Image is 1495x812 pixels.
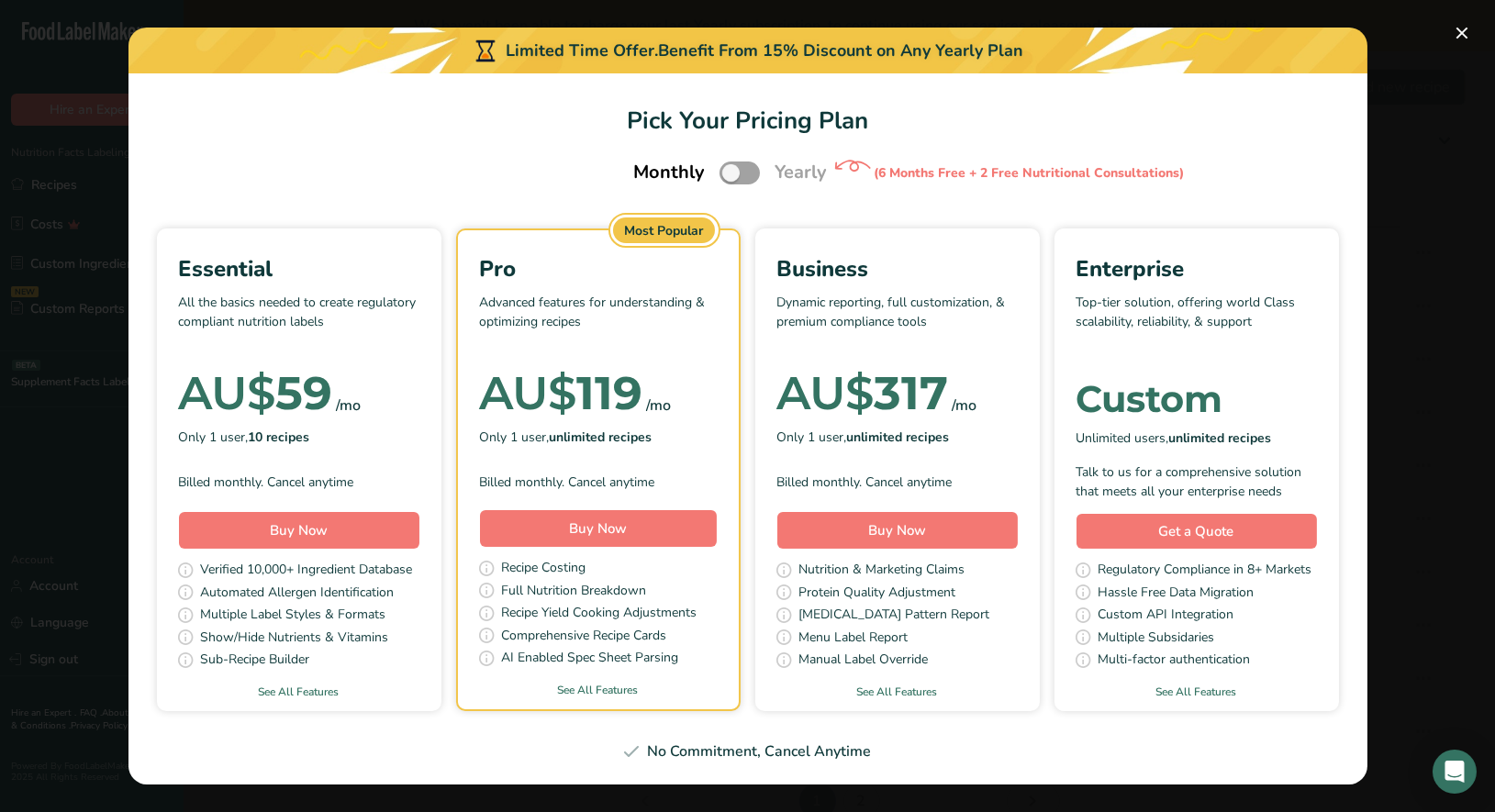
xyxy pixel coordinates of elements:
[777,428,950,447] span: Only 1 user,
[1099,650,1251,673] span: Multi-factor authentication
[799,628,909,651] span: Menu Label Report
[1077,381,1317,417] div: Custom
[613,217,716,243] div: Most Popular
[647,395,672,417] div: /mo
[480,293,717,348] p: Advanced features for understanding & optimizing recipes
[502,558,586,581] span: Recipe Costing
[550,428,653,446] b: unlimited recipes
[1169,429,1272,447] b: unlimited recipes
[502,581,647,604] span: Full Nutrition Breakdown
[480,252,717,285] div: Pro
[179,473,419,492] div: Billed monthly. Cancel anytime
[157,684,441,700] a: See All Features
[1054,684,1339,700] a: See All Features
[1077,252,1317,285] div: Enterprise
[755,684,1040,700] a: See All Features
[1099,605,1234,628] span: Custom API Integration
[249,428,310,446] b: 10 recipes
[659,39,1024,63] div: Benefit From 15% Discount on Any Yearly Plan
[151,103,1345,139] h1: Pick Your Pricing Plan
[201,605,386,628] span: Multiple Label Styles & Formats
[777,252,1018,285] div: Business
[480,510,717,547] button: Buy Now
[799,650,929,673] span: Manual Label Override
[502,648,679,671] span: AI Enabled Spec Sheet Parsing
[1077,462,1317,501] div: Talk to us for a comprehensive solution that meets all your enterprise needs
[1433,750,1477,794] div: Open Intercom Messenger
[179,365,276,421] span: AU$
[775,159,827,186] span: Yearly
[1159,521,1234,542] span: Get a Quote
[1099,628,1215,651] span: Multiple Subsidaries
[480,428,653,447] span: Only 1 user,
[799,583,956,606] span: Protein Quality Adjustment
[179,428,310,447] span: Only 1 user,
[777,365,875,421] span: AU$
[1077,293,1317,348] p: Top-tier solution, offering world Class scalability, reliability, & support
[201,650,310,673] span: Sub-Recipe Builder
[128,28,1367,73] div: Limited Time Offer.
[480,473,717,492] div: Billed monthly. Cancel anytime
[777,473,1018,492] div: Billed monthly. Cancel anytime
[270,521,328,539] span: Buy Now
[502,626,667,649] span: Comprehensive Recipe Cards
[777,512,1018,549] button: Buy Now
[777,293,1018,348] p: Dynamic reporting, full customization, & premium compliance tools
[847,428,950,446] b: unlimited recipes
[179,375,333,412] div: 59
[480,375,643,412] div: 119
[633,159,705,186] span: Monthly
[1099,560,1312,583] span: Regulatory Compliance in 8+ Markets
[179,252,419,285] div: Essential
[799,605,990,628] span: [MEDICAL_DATA] Pattern Report
[1099,583,1255,606] span: Hassle Free Data Migration
[569,519,627,538] span: Buy Now
[1077,514,1317,550] a: Get a Quote
[953,395,977,417] div: /mo
[480,365,577,421] span: AU$
[337,395,362,417] div: /mo
[179,512,419,549] button: Buy Now
[777,375,949,412] div: 317
[201,628,389,651] span: Show/Hide Nutrients & Vitamins
[868,521,926,539] span: Buy Now
[458,682,739,698] a: See All Features
[874,163,1184,183] div: (6 Months Free + 2 Free Nutritional Consultations)
[151,740,1345,762] div: No Commitment, Cancel Anytime
[799,560,965,583] span: Nutrition & Marketing Claims
[201,583,395,606] span: Automated Allergen Identification
[502,603,697,626] span: Recipe Yield Cooking Adjustments
[201,560,413,583] span: Verified 10,000+ Ingredient Database
[179,293,419,348] p: All the basics needed to create regulatory compliant nutrition labels
[1077,428,1272,448] span: Unlimited users,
